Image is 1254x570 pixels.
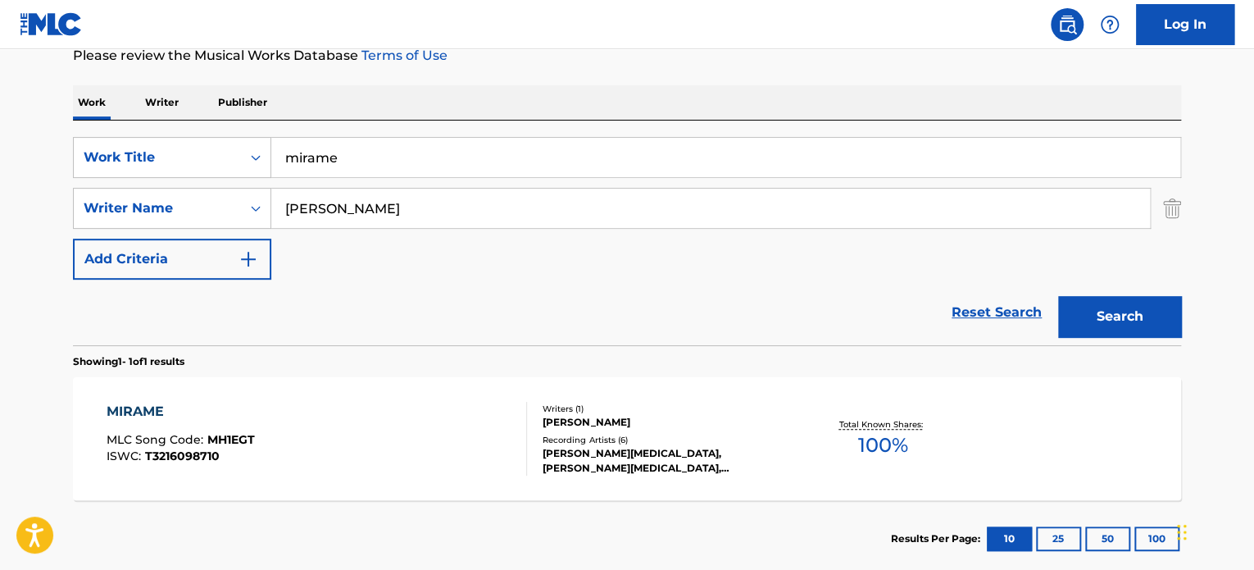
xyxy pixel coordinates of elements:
[838,418,926,431] p: Total Known Shares:
[1036,527,1081,551] button: 25
[1163,188,1181,229] img: Delete Criterion
[73,377,1181,500] a: MIRAMEMLC Song Code:MH1EGTISWC:T3216098710Writers (1)[PERSON_NAME]Recording Artists (6)[PERSON_NA...
[543,403,790,415] div: Writers ( 1 )
[207,432,255,447] span: MH1EGT
[1100,15,1120,34] img: help
[543,434,790,446] div: Recording Artists ( 6 )
[1058,296,1181,337] button: Search
[145,449,220,463] span: T3216098710
[84,148,231,167] div: Work Title
[543,446,790,476] div: [PERSON_NAME][MEDICAL_DATA], [PERSON_NAME][MEDICAL_DATA], [PERSON_NAME][MEDICAL_DATA], [PERSON_NA...
[73,85,111,120] p: Work
[107,432,207,447] span: MLC Song Code :
[1136,4,1234,45] a: Log In
[140,85,184,120] p: Writer
[1134,527,1179,551] button: 100
[1057,15,1077,34] img: search
[891,531,984,546] p: Results Per Page:
[107,449,145,463] span: ISWC :
[1172,491,1254,570] iframe: Chat Widget
[84,198,231,218] div: Writer Name
[1177,508,1187,557] div: Drag
[73,137,1181,345] form: Search Form
[543,415,790,430] div: [PERSON_NAME]
[107,402,255,422] div: MIRAME
[987,527,1032,551] button: 10
[943,294,1050,331] a: Reset Search
[1093,8,1126,41] div: Help
[20,12,83,36] img: MLC Logo
[1085,527,1130,551] button: 50
[73,46,1181,66] p: Please review the Musical Works Database
[857,431,907,460] span: 100 %
[239,249,258,269] img: 9d2ae6d4665cec9f34b9.svg
[1051,8,1084,41] a: Public Search
[213,85,272,120] p: Publisher
[358,48,448,63] a: Terms of Use
[73,239,271,280] button: Add Criteria
[73,354,184,369] p: Showing 1 - 1 of 1 results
